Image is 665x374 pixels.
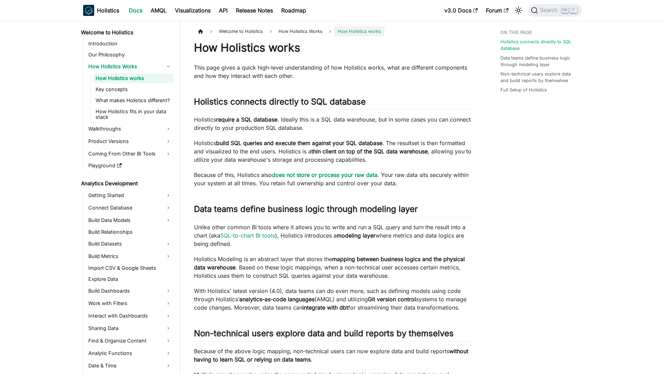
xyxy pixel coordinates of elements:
a: How Holistics Works [86,61,174,72]
a: Full Setup of Holistics [500,87,547,93]
a: Find & Organize Content [86,335,174,346]
p: With Holistics' latest version (4.0), data teams can do even more, such as defining models using ... [194,287,473,312]
a: API [215,5,232,16]
p: Because of this, Holistics also . Your raw data sits securely within your system at all times. Yo... [194,171,473,187]
a: Roadmap [277,5,310,16]
span: Search [538,7,562,14]
b: Holistics [97,6,119,15]
kbd: K [570,7,577,13]
p: Holistics . Ideally this is a SQL data warehouse, but in some cases you can connect directly to y... [194,115,473,132]
a: SQL-to-chart BI tools [220,232,275,239]
strong: build SQL queries and execute them against your SQL database [216,140,382,146]
a: Analytic Functions [86,348,174,359]
a: Interact with Dashboards [86,310,174,321]
strong: modeling layer [337,232,375,239]
a: Product Versions [86,136,174,147]
a: Getting Started [86,190,174,201]
h1: How Holistics works [194,41,473,55]
strong: require a SQL database [216,116,277,123]
a: Data teams define business logic through modeling layer [500,55,578,68]
a: Build Relationships [86,227,174,237]
span: Welcome to Holistics [215,26,266,36]
p: This page gives a quick high-level understanding of how Holistics works, what are different compo... [194,63,473,80]
a: AMQL [147,5,171,16]
a: Import CSV & Google Sheets [86,263,174,273]
a: Build Metrics [86,251,174,262]
a: Forum [482,5,513,16]
a: Walkthroughs [86,123,174,134]
span: How Holistics Works [275,26,326,36]
a: Date & Time [86,360,174,371]
a: Analytics Development [79,179,174,188]
nav: Breadcrumbs [194,26,473,36]
a: Build Datasets [86,238,174,249]
span: How Holistics works [334,26,384,36]
button: Switch between dark and light mode (currently light mode) [513,5,524,16]
strong: analytics-as-code languages [239,296,314,303]
nav: Docs sidebar [76,21,180,374]
a: Build Data Models [86,215,174,226]
a: Work with Filters [86,298,174,309]
p: Because of the above logic mapping, non-technical users can now explore data and build reports . [194,347,473,364]
p: Holistics Modeling is an abstract layer that stores the . Based on these logic mappings, when a n... [194,255,473,280]
a: Visualizations [171,5,215,16]
a: Explore Data [86,274,174,284]
h2: Holistics connects directly to SQL database [194,97,473,110]
a: Home page [194,26,207,36]
a: HolisticsHolistics [83,5,119,16]
a: Connect Database [86,202,174,213]
h2: Data teams define business logic through modeling layer [194,204,473,217]
a: What makes Holistics different? [94,96,174,105]
button: Search (Ctrl+K) [528,4,582,17]
h2: Non-technical users explore data and build reports by themselves [194,328,473,341]
a: Release Notes [232,5,277,16]
a: Key concepts [94,84,174,94]
a: Non-technical users explore data and build reports by themselves [500,71,578,84]
a: Playground [86,161,174,170]
strong: Git version control [368,296,416,303]
img: Holistics [83,5,94,16]
a: How Holistics works [94,73,174,83]
a: Build Dashboards [86,285,174,296]
a: Introduction [86,39,174,48]
a: does not store or process your raw data [272,171,378,178]
a: Coming From Other BI Tools [86,148,174,159]
a: How Holistics fits in your data stack [94,107,174,122]
strong: without having to learn SQL or relying on data teams [194,348,468,363]
strong: thin client on top of the SQL data warehouse [311,148,428,155]
a: Our Philosophy [86,50,174,60]
a: Sharing Data [86,323,174,334]
p: Holistics . The resultset is then formatted and visualized to the end users. Holistics is a , all... [194,139,473,164]
a: Welcome to Holistics [79,28,174,37]
strong: mapping between business logics and the physical data warehouse [194,256,465,271]
strong: integrate with dbt [302,304,348,311]
a: Docs [125,5,147,16]
a: Holistics connects directly to SQL database [500,38,578,52]
p: Unlike other common BI tools where it allows you to write and run a SQL query and turn the result... [194,223,473,248]
a: v3.0 Docs [440,5,482,16]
